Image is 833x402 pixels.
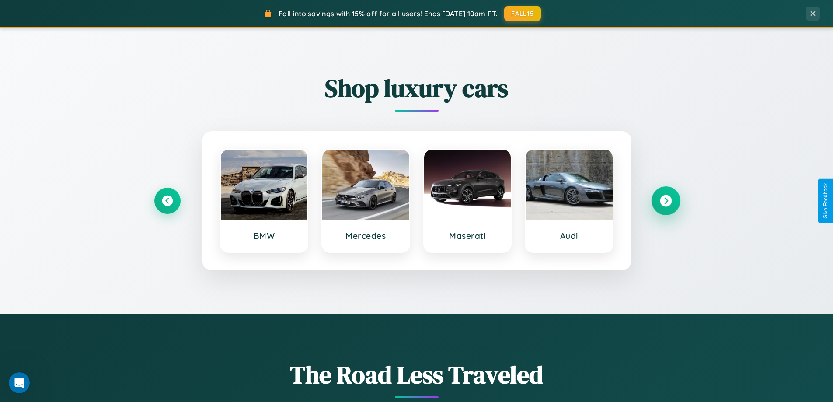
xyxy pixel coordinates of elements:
[230,231,299,241] h3: BMW
[331,231,401,241] h3: Mercedes
[154,71,679,105] h2: Shop luxury cars
[279,9,498,18] span: Fall into savings with 15% off for all users! Ends [DATE] 10am PT.
[9,372,30,393] iframe: Intercom live chat
[504,6,541,21] button: FALL15
[823,183,829,219] div: Give Feedback
[534,231,604,241] h3: Audi
[154,358,679,392] h1: The Road Less Traveled
[433,231,502,241] h3: Maserati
